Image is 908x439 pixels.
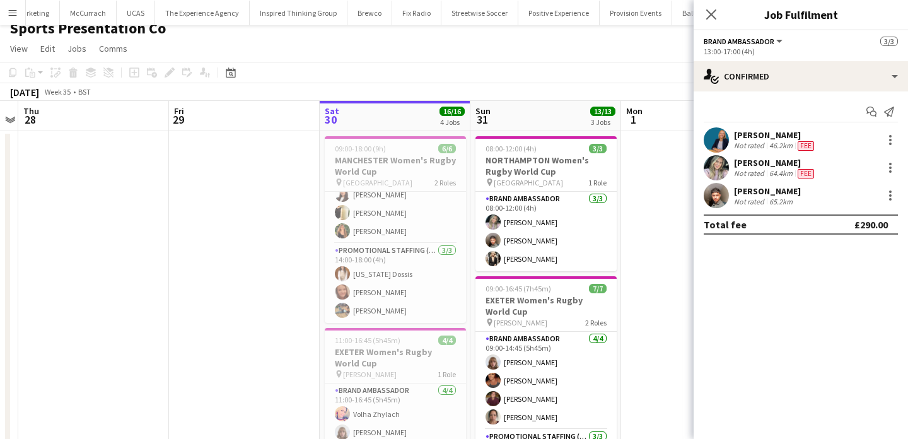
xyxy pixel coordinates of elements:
button: Fix Radio [392,1,441,25]
app-card-role: Brand Ambassador3/308:00-12:00 (4h)[PERSON_NAME][PERSON_NAME][PERSON_NAME] [475,192,617,271]
div: 65.2km [767,197,795,206]
span: 3/3 [589,144,607,153]
div: Total fee [704,218,747,231]
span: 30 [323,112,339,127]
button: The Experience Agency [155,1,250,25]
span: Fee [798,141,814,151]
div: Not rated [734,141,767,151]
span: 7/7 [589,284,607,293]
span: [GEOGRAPHIC_DATA] [343,178,412,187]
div: [PERSON_NAME] [734,185,801,197]
span: Fee [798,169,814,179]
span: Edit [40,43,55,54]
h3: NORTHAMPTON Women's Rugby World Cup [475,155,617,177]
span: Week 35 [42,87,73,97]
a: Comms [94,40,132,57]
span: 09:00-16:45 (7h45m) [486,284,551,293]
span: 2 Roles [585,318,607,327]
span: 29 [172,112,184,127]
span: 09:00-18:00 (9h) [335,144,386,153]
span: Sat [325,105,339,117]
span: 2 Roles [434,178,456,187]
span: 1 Role [438,370,456,379]
span: [PERSON_NAME] [494,318,547,327]
span: 11:00-16:45 (5h45m) [335,336,400,345]
span: 16/16 [439,107,465,116]
span: Comms [99,43,127,54]
h3: EXETER Women's Rugby World Cup [475,295,617,317]
span: Fri [174,105,184,117]
app-card-role: Promotional Staffing (Brand Ambassadors)3/314:00-18:00 (4h)[US_STATE] Dossis[PERSON_NAME][PERSON_... [325,243,466,323]
span: [PERSON_NAME] [343,370,397,379]
button: Inspired Thinking Group [250,1,347,25]
div: [DATE] [10,86,39,98]
h3: Job Fulfilment [694,6,908,23]
button: McCurrach [60,1,117,25]
div: BST [78,87,91,97]
span: [GEOGRAPHIC_DATA] [494,178,563,187]
div: Not rated [734,168,767,179]
button: Provision Events [600,1,672,25]
span: Mon [626,105,643,117]
a: Jobs [62,40,91,57]
span: 28 [21,112,39,127]
app-job-card: 08:00-12:00 (4h)3/3NORTHAMPTON Women's Rugby World Cup [GEOGRAPHIC_DATA]1 RoleBrand Ambassador3/3... [475,136,617,271]
span: 1 Role [588,178,607,187]
div: [PERSON_NAME] [734,157,817,168]
div: Crew has different fees then in role [795,168,817,179]
div: 4 Jobs [440,117,464,127]
button: Streetwise Soccer [441,1,518,25]
div: 13:00-17:00 (4h) [704,47,898,56]
button: Positive Experience [518,1,600,25]
span: Thu [23,105,39,117]
span: 08:00-12:00 (4h) [486,144,537,153]
div: Not rated [734,197,767,206]
div: 64.4km [767,168,795,179]
span: 6/6 [438,144,456,153]
div: Crew has different fees then in role [795,141,817,151]
div: £290.00 [854,218,888,231]
div: 3 Jobs [591,117,615,127]
span: 3/3 [880,37,898,46]
a: Edit [35,40,60,57]
span: View [10,43,28,54]
h3: MANCHESTER Women's Rugby World Cup [325,155,466,177]
app-card-role: Brand Ambassador3/309:00-14:45 (5h45m)[PERSON_NAME][PERSON_NAME][PERSON_NAME] [325,164,466,243]
div: [PERSON_NAME] [734,129,817,141]
span: 31 [474,112,491,127]
span: 1 [624,112,643,127]
span: 4/4 [438,336,456,345]
div: Confirmed [694,61,908,91]
button: UCAS [117,1,155,25]
span: Sun [475,105,491,117]
button: Brewco [347,1,392,25]
span: 13/13 [590,107,615,116]
div: 46.2km [767,141,795,151]
span: Brand Ambassador [704,37,774,46]
h3: EXETER Women's Rugby World Cup [325,346,466,369]
app-job-card: 09:00-18:00 (9h)6/6MANCHESTER Women's Rugby World Cup [GEOGRAPHIC_DATA]2 RolesBrand Ambassador3/3... [325,136,466,323]
h1: Sports Presentation Co [10,19,166,38]
span: Jobs [67,43,86,54]
a: View [5,40,33,57]
button: Ballsportz [672,1,725,25]
button: Brand Ambassador [704,37,784,46]
app-card-role: Brand Ambassador4/409:00-14:45 (5h45m)[PERSON_NAME][PERSON_NAME][PERSON_NAME][PERSON_NAME] [475,332,617,430]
